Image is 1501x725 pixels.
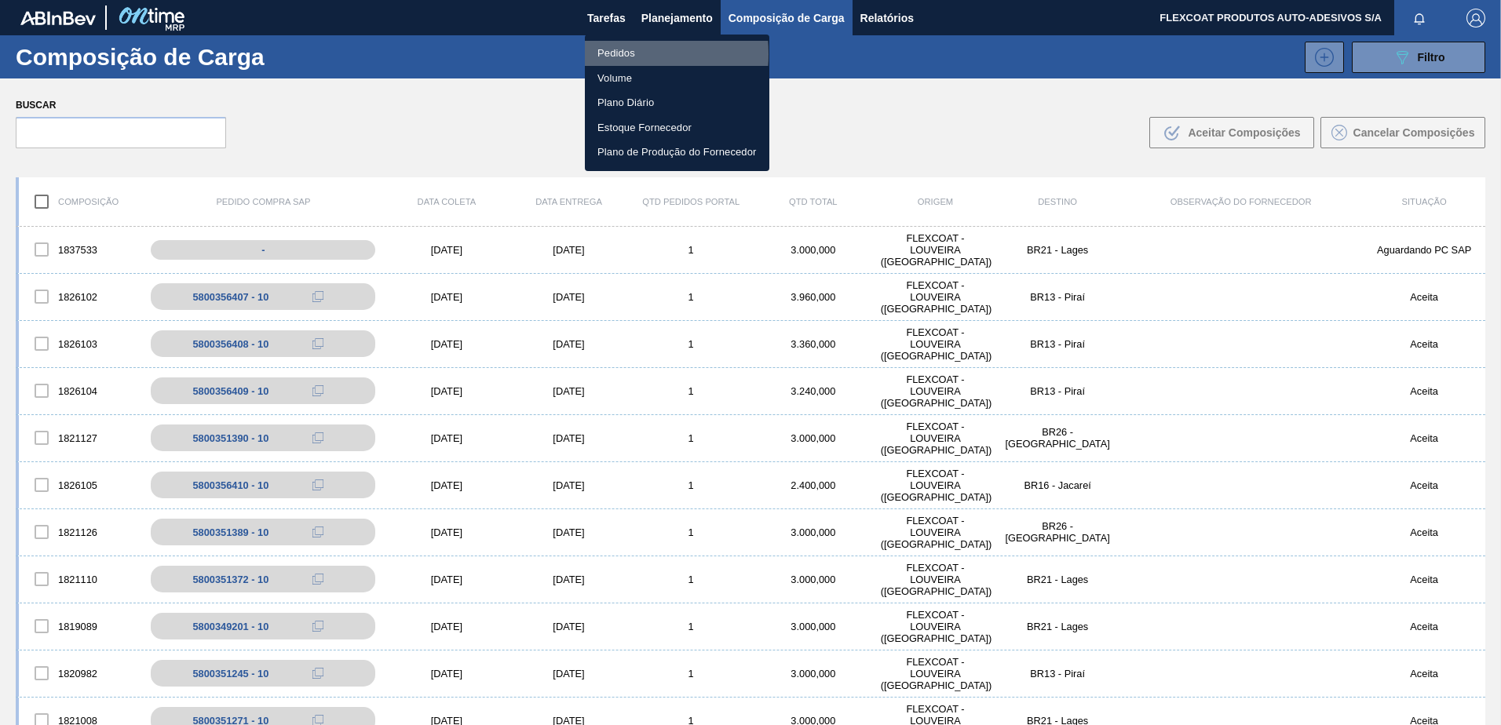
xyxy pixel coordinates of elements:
[585,140,769,165] a: Plano de Produção do Fornecedor
[585,66,769,91] a: Volume
[585,41,769,66] a: Pedidos
[585,90,769,115] a: Plano Diário
[585,115,769,140] a: Estoque Fornecedor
